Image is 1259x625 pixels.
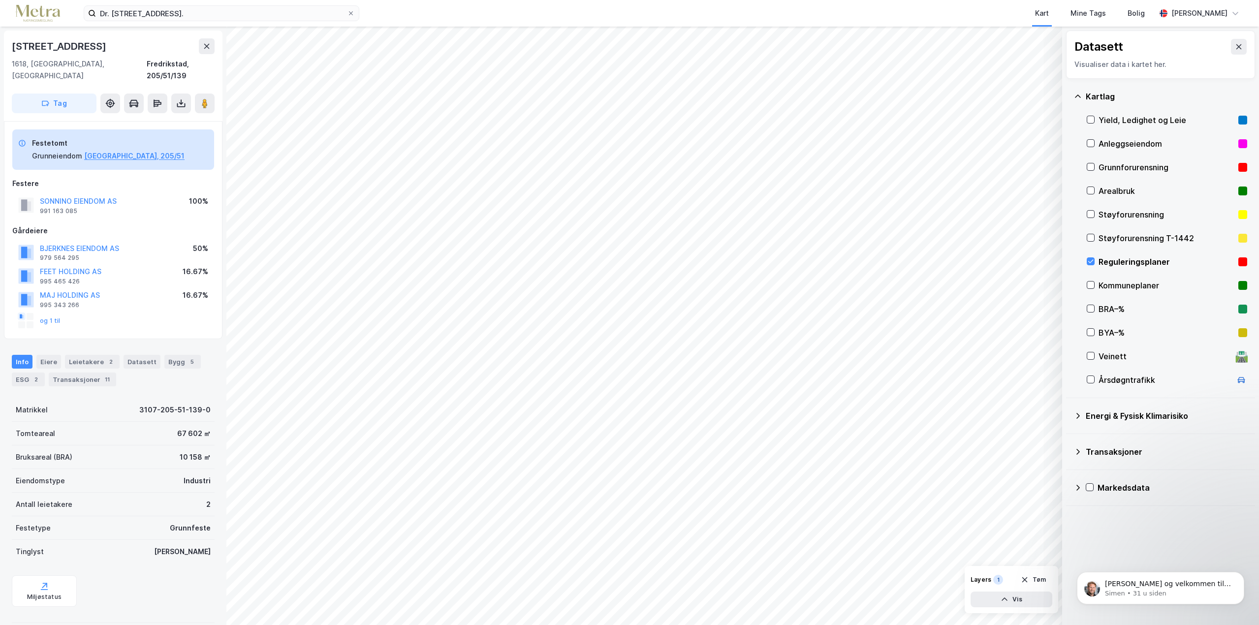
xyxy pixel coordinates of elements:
[1099,185,1234,197] div: Arealbruk
[164,355,201,369] div: Bygg
[16,522,51,534] div: Festetype
[1099,327,1234,339] div: BYA–%
[43,38,170,47] p: Message from Simen, sent 31 u siden
[12,225,214,237] div: Gårdeiere
[12,178,214,189] div: Festere
[65,355,120,369] div: Leietakere
[1035,7,1049,19] div: Kart
[1099,303,1234,315] div: BRA–%
[971,576,991,584] div: Layers
[180,451,211,463] div: 10 158 ㎡
[206,499,211,510] div: 2
[16,428,55,439] div: Tomteareal
[40,254,79,262] div: 979 564 295
[1074,39,1123,55] div: Datasett
[1099,350,1231,362] div: Veinett
[193,243,208,254] div: 50%
[32,150,82,162] div: Grunneiendom
[154,546,211,558] div: [PERSON_NAME]
[49,373,116,386] div: Transaksjoner
[1086,410,1247,422] div: Energi & Fysisk Klimarisiko
[971,592,1052,607] button: Vis
[177,428,211,439] div: 67 602 ㎡
[12,38,108,54] div: [STREET_ADDRESS]
[12,94,96,113] button: Tag
[12,355,32,369] div: Info
[1070,7,1106,19] div: Mine Tags
[12,373,45,386] div: ESG
[40,301,79,309] div: 995 343 266
[27,593,62,601] div: Miljøstatus
[16,546,44,558] div: Tinglyst
[31,375,41,384] div: 2
[183,289,208,301] div: 16.67%
[1086,446,1247,458] div: Transaksjoner
[1086,91,1247,102] div: Kartlag
[16,499,72,510] div: Antall leietakere
[36,355,61,369] div: Eiere
[1099,114,1234,126] div: Yield, Ledighet og Leie
[147,58,215,82] div: Fredrikstad, 205/51/139
[1235,350,1248,363] div: 🛣️
[184,475,211,487] div: Industri
[1099,138,1234,150] div: Anleggseiendom
[1098,482,1247,494] div: Markedsdata
[102,375,112,384] div: 11
[1171,7,1228,19] div: [PERSON_NAME]
[40,207,77,215] div: 991 163 085
[106,357,116,367] div: 2
[43,29,169,76] span: [PERSON_NAME] og velkommen til Newsec Maps, [PERSON_NAME] det er du lurer på så er det bare å ta ...
[1099,374,1231,386] div: Årsdøgntrafikk
[170,522,211,534] div: Grunnfeste
[16,475,65,487] div: Eiendomstype
[1062,551,1259,620] iframe: Intercom notifications melding
[40,278,80,285] div: 995 465 426
[187,357,197,367] div: 5
[993,575,1003,585] div: 1
[124,355,160,369] div: Datasett
[1074,59,1247,70] div: Visualiser data i kartet her.
[32,137,185,149] div: Festetomt
[12,58,147,82] div: 1618, [GEOGRAPHIC_DATA], [GEOGRAPHIC_DATA]
[1099,256,1234,268] div: Reguleringsplaner
[1099,161,1234,173] div: Grunnforurensning
[1099,280,1234,291] div: Kommuneplaner
[1128,7,1145,19] div: Bolig
[96,6,347,21] input: Søk på adresse, matrikkel, gårdeiere, leietakere eller personer
[1099,209,1234,220] div: Støyforurensning
[16,404,48,416] div: Matrikkel
[183,266,208,278] div: 16.67%
[16,451,72,463] div: Bruksareal (BRA)
[139,404,211,416] div: 3107-205-51-139-0
[1099,232,1234,244] div: Støyforurensning T-1442
[189,195,208,207] div: 100%
[84,150,185,162] button: [GEOGRAPHIC_DATA], 205/51
[16,5,60,22] img: metra-logo.256734c3b2bbffee19d4.png
[1014,572,1052,588] button: Tøm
